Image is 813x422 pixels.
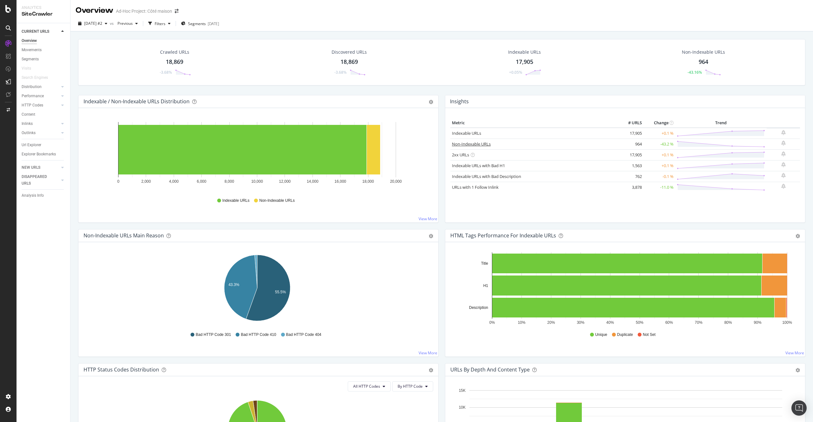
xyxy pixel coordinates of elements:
button: Filters [146,18,173,29]
td: 3,878 [618,182,643,193]
text: 20% [547,320,555,325]
div: Search Engines [22,74,48,81]
text: 100% [782,320,792,325]
text: 10,000 [251,179,263,184]
div: Outlinks [22,130,36,136]
a: Overview [22,37,66,44]
text: H1 [483,283,488,288]
span: All HTTP Codes [353,384,380,389]
a: View More [419,216,437,221]
a: Explorer Bookmarks [22,151,66,158]
div: HTTP Status Codes Distribution [84,366,159,373]
text: 20,000 [390,179,402,184]
div: 18,869 [166,58,183,66]
svg: A chart. [84,118,431,192]
div: Indexable URLs [508,49,541,55]
a: Indexable URLs [452,130,481,136]
text: 4,000 [169,179,178,184]
a: Distribution [22,84,59,90]
span: Bad HTTP Code 301 [196,332,231,337]
div: Indexable / Non-Indexable URLs Distribution [84,98,190,105]
text: 8,000 [225,179,234,184]
div: 17,905 [516,58,533,66]
div: +0.05% [509,70,522,75]
div: A chart. [84,252,431,326]
div: gear [796,368,800,372]
div: [DATE] [208,21,219,26]
td: -11.0 % [643,182,675,193]
td: 17,905 [618,149,643,160]
button: All HTTP Codes [348,381,391,391]
text: Title [481,261,488,266]
a: View More [419,350,437,356]
td: 964 [618,139,643,149]
td: 17,905 [618,128,643,139]
td: 1,563 [618,160,643,171]
span: vs [110,21,115,26]
div: gear [429,234,433,238]
div: Analytics [22,5,65,10]
a: Indexable URLs with Bad H1 [452,163,505,168]
text: 90% [754,320,762,325]
text: 80% [724,320,732,325]
div: -3.68% [160,70,172,75]
div: HTTP Codes [22,102,43,109]
a: Inlinks [22,120,59,127]
text: 6,000 [197,179,206,184]
a: Visits [22,65,37,72]
span: Previous [115,21,133,26]
button: Segments[DATE] [178,18,222,29]
svg: A chart. [450,252,798,326]
text: 43.3% [228,282,239,287]
div: bell-plus [781,140,786,146]
text: Description [469,305,488,310]
div: SiteCrawler [22,10,65,18]
a: NEW URLS [22,164,59,171]
text: 0 [117,179,119,184]
text: 40% [606,320,614,325]
div: Explorer Bookmarks [22,151,56,158]
a: Indexable URLs with Bad Description [452,174,521,179]
a: Search Engines [22,74,54,81]
div: Filters [155,21,165,26]
a: Non-Indexable URLs [452,141,491,147]
a: Url Explorer [22,142,66,148]
div: bell-plus [781,184,786,189]
td: +0.1 % [643,149,675,160]
span: Bad HTTP Code 410 [241,332,276,337]
a: Segments [22,56,66,63]
span: Indexable URLs [222,198,249,203]
span: 2025 Sep. 17th #2 [84,21,102,26]
div: bell-plus [781,162,786,167]
span: By HTTP Code [398,384,423,389]
text: 2,000 [141,179,151,184]
button: [DATE] #2 [76,18,110,29]
td: 762 [618,171,643,182]
text: 50% [636,320,643,325]
div: Non-Indexable URLs [682,49,725,55]
text: 70% [695,320,702,325]
text: 15K [459,388,466,393]
div: 964 [699,58,708,66]
td: -43.2 % [643,139,675,149]
div: gear [429,368,433,372]
div: URLs by Depth and Content Type [450,366,530,373]
h4: Insights [450,97,469,106]
a: Performance [22,93,59,99]
div: Inlinks [22,120,33,127]
div: Open Intercom Messenger [791,400,807,416]
text: 0% [489,320,495,325]
div: -43.16% [688,70,702,75]
td: +0.1 % [643,128,675,139]
td: +0.1 % [643,160,675,171]
a: DISAPPEARED URLS [22,174,59,187]
div: Performance [22,93,44,99]
button: By HTTP Code [392,381,433,391]
a: View More [785,350,804,356]
div: bell-plus [781,130,786,135]
text: 16,000 [334,179,346,184]
div: HTML Tags Performance for Indexable URLs [450,232,556,239]
div: gear [796,234,800,238]
th: Trend [675,118,767,128]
